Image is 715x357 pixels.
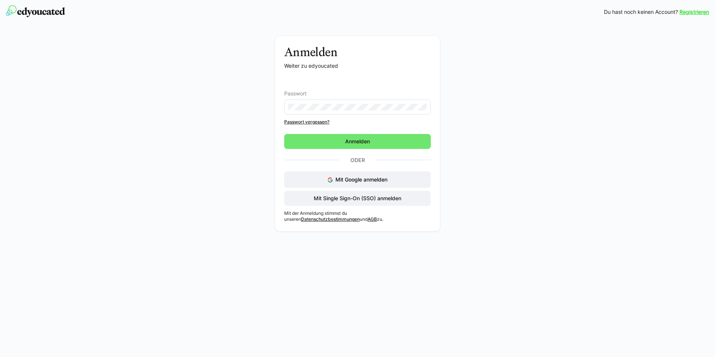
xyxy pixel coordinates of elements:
[335,176,387,183] span: Mit Google anmelden
[679,8,709,16] a: Registrieren
[284,45,431,59] h3: Anmelden
[604,8,678,16] span: Du hast noch keinen Account?
[284,62,431,70] p: Weiter zu edyoucated
[284,134,431,149] button: Anmelden
[368,216,377,222] a: AGB
[313,195,402,202] span: Mit Single Sign-On (SSO) anmelden
[284,119,431,125] a: Passwort vergessen?
[344,138,371,145] span: Anmelden
[6,5,65,17] img: edyoucated
[284,210,431,222] p: Mit der Anmeldung stimmst du unseren und zu.
[284,91,307,97] span: Passwort
[284,171,431,188] button: Mit Google anmelden
[339,155,376,165] p: Oder
[284,191,431,206] button: Mit Single Sign-On (SSO) anmelden
[301,216,360,222] a: Datenschutzbestimmungen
